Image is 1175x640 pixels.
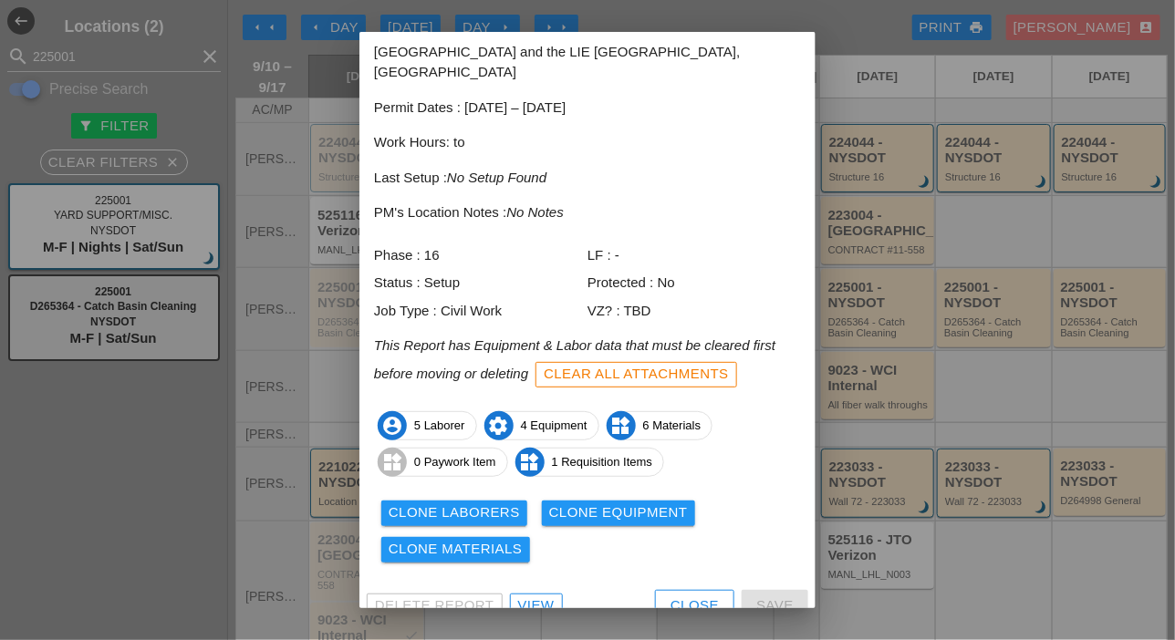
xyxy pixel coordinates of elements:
[515,448,545,477] i: widgets
[378,448,407,477] i: widgets
[587,301,801,322] div: VZ? : TBD
[389,539,523,560] div: Clone Materials
[549,502,688,523] div: Clone Equipment
[587,273,801,294] div: Protected : No
[374,168,801,189] p: Last Setup :
[447,170,546,185] i: No Setup Found
[379,448,507,477] span: 0 Paywork Item
[655,590,734,623] button: Close
[544,364,729,385] div: Clear All Attachments
[379,411,476,440] span: 5 Laborer
[671,595,719,616] div: Close
[374,301,587,322] div: Job Type : Civil Work
[518,595,555,616] div: View
[587,245,801,266] div: LF : -
[607,411,636,440] i: widgets
[374,98,801,119] p: Permit Dates : [DATE] – [DATE]
[484,411,514,440] i: settings
[510,594,563,619] a: View
[374,42,801,83] p: [GEOGRAPHIC_DATA] and the LIE [GEOGRAPHIC_DATA], [GEOGRAPHIC_DATA]
[506,204,564,220] i: No Notes
[381,537,530,563] button: Clone Materials
[381,501,527,526] button: Clone Laborers
[516,448,664,477] span: 1 Requisition Items
[389,502,520,523] div: Clone Laborers
[542,501,695,526] button: Clone Equipment
[608,411,712,440] span: 6 Materials
[536,362,737,387] button: Clear All Attachments
[485,411,598,440] span: 4 Equipment
[374,245,587,266] div: Phase : 16
[374,132,801,153] p: Work Hours: to
[374,202,801,223] p: PM's Location Notes :
[374,273,587,294] div: Status : Setup
[374,337,775,380] i: This Report has Equipment & Labor data that must be cleared first before moving or deleting
[378,411,407,440] i: account_circle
